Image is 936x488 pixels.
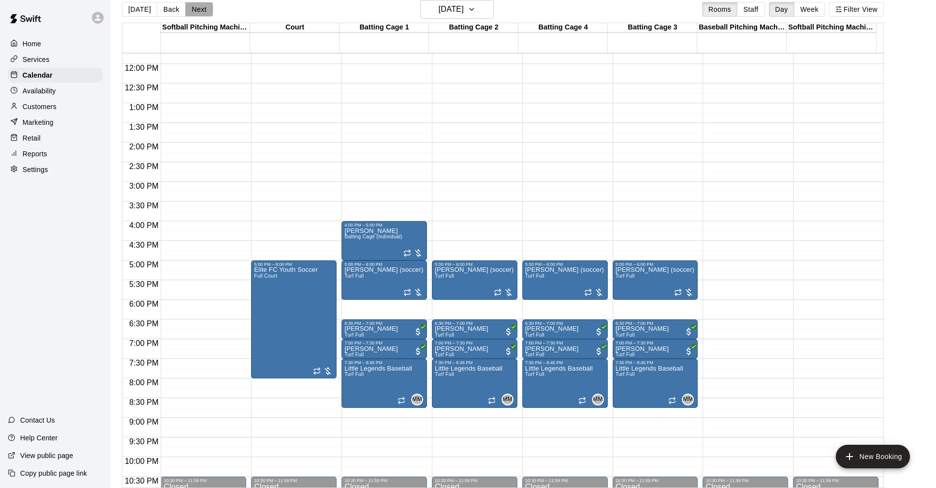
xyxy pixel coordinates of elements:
div: Matt Medina [682,394,694,405]
span: 7:30 PM [127,359,161,367]
div: Availability [8,84,103,98]
span: Turf Full [435,372,454,377]
span: 10:30 PM [122,477,161,485]
span: Recurring event [494,288,502,296]
div: 5:00 PM – 6:00 PM: Brit Nielson (soccer) [613,260,698,300]
div: 7:00 PM – 7:30 PM: Jeff Warner [432,339,517,359]
span: Turf Full [525,372,544,377]
span: All customers have paid [684,346,694,356]
span: Turf Full [525,352,544,357]
span: 8:00 PM [127,378,161,387]
div: 5:00 PM – 6:00 PM: Brit Nielson (soccer) [522,260,608,300]
div: Matt Medina [502,394,513,405]
a: Settings [8,162,103,177]
div: 4:00 PM – 5:00 PM: Batting Cage (Individual) [341,221,427,260]
div: 7:30 PM – 8:45 PM [616,360,695,365]
span: MM [593,395,603,404]
button: Back [157,2,186,17]
span: Turf Full [435,273,454,279]
span: 2:30 PM [127,162,161,171]
button: Day [769,2,794,17]
span: Turf Full [435,332,454,338]
span: Recurring event [584,288,592,296]
div: 5:00 PM – 8:00 PM: Elite FC Youth Soccer [251,260,337,378]
button: [DATE] [122,2,157,17]
div: 5:00 PM – 6:00 PM [616,262,695,267]
span: 1:30 PM [127,123,161,131]
div: 7:30 PM – 8:45 PM [525,360,605,365]
span: Turf Full [344,372,364,377]
div: Matt Medina [592,394,604,405]
div: 5:00 PM – 8:00 PM [254,262,334,267]
div: 6:30 PM – 7:00 PM [525,321,605,326]
span: MM [502,395,512,404]
span: MM [412,395,423,404]
span: Turf Full [435,352,454,357]
button: Week [794,2,825,17]
span: Turf Full [616,352,635,357]
a: Services [8,52,103,67]
div: 7:00 PM – 7:30 PM: Jeff Warner [341,339,427,359]
p: Help Center [20,433,57,443]
p: Services [23,55,50,64]
div: 7:00 PM – 7:30 PM: Jeff Warner [522,339,608,359]
div: 10:30 PM – 11:59 PM [525,478,605,483]
div: Batting Cage 2 [429,23,518,32]
div: 6:30 PM – 7:00 PM [344,321,424,326]
span: 9:00 PM [127,418,161,426]
span: Recurring event [403,288,411,296]
div: 7:00 PM – 7:30 PM [435,341,514,345]
div: 7:30 PM – 8:45 PM: Little Legends Baseball [432,359,517,408]
a: Calendar [8,68,103,83]
span: 1:00 PM [127,103,161,112]
span: Turf Full [616,273,635,279]
span: Recurring event [488,397,496,404]
div: 5:00 PM – 6:00 PM [435,262,514,267]
span: 12:00 PM [122,64,161,72]
p: Customers [23,102,57,112]
button: Staff [737,2,765,17]
span: Turf Full [344,273,364,279]
span: Recurring event [397,397,405,404]
div: Softball Pitching Machine 1 [161,23,250,32]
p: Availability [23,86,56,96]
div: 6:30 PM – 7:00 PM [435,321,514,326]
span: 9:30 PM [127,437,161,446]
a: Home [8,36,103,51]
span: Recurring event [674,288,682,296]
div: Batting Cage 4 [518,23,608,32]
span: Turf Full [344,352,364,357]
span: 4:00 PM [127,221,161,230]
span: 8:30 PM [127,398,161,406]
button: add [836,445,910,468]
div: 7:00 PM – 7:30 PM: Jeff Warner [613,339,698,359]
span: Recurring event [578,397,586,404]
span: Matt Medina [506,394,513,405]
p: Marketing [23,117,54,127]
span: 10:00 PM [122,457,161,465]
div: Batting Cage 3 [608,23,697,32]
h6: [DATE] [439,2,464,16]
div: 4:00 PM – 5:00 PM [344,223,424,228]
span: All customers have paid [504,327,513,337]
button: Next [185,2,213,17]
p: View public page [20,451,73,460]
div: 7:30 PM – 8:45 PM: Little Legends Baseball [522,359,608,408]
div: 7:00 PM – 7:30 PM [525,341,605,345]
span: All customers have paid [594,327,604,337]
div: 6:30 PM – 7:00 PM [616,321,695,326]
span: All customers have paid [504,346,513,356]
span: Turf Full [525,332,544,338]
span: 12:30 PM [122,84,161,92]
p: Calendar [23,70,53,80]
div: Retail [8,131,103,145]
p: Contact Us [20,415,55,425]
div: 5:00 PM – 6:00 PM: Brit Nielson (soccer) [341,260,427,300]
p: Reports [23,149,47,159]
div: 10:30 PM – 11:59 PM [164,478,243,483]
span: 2:00 PM [127,143,161,151]
span: All customers have paid [684,327,694,337]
